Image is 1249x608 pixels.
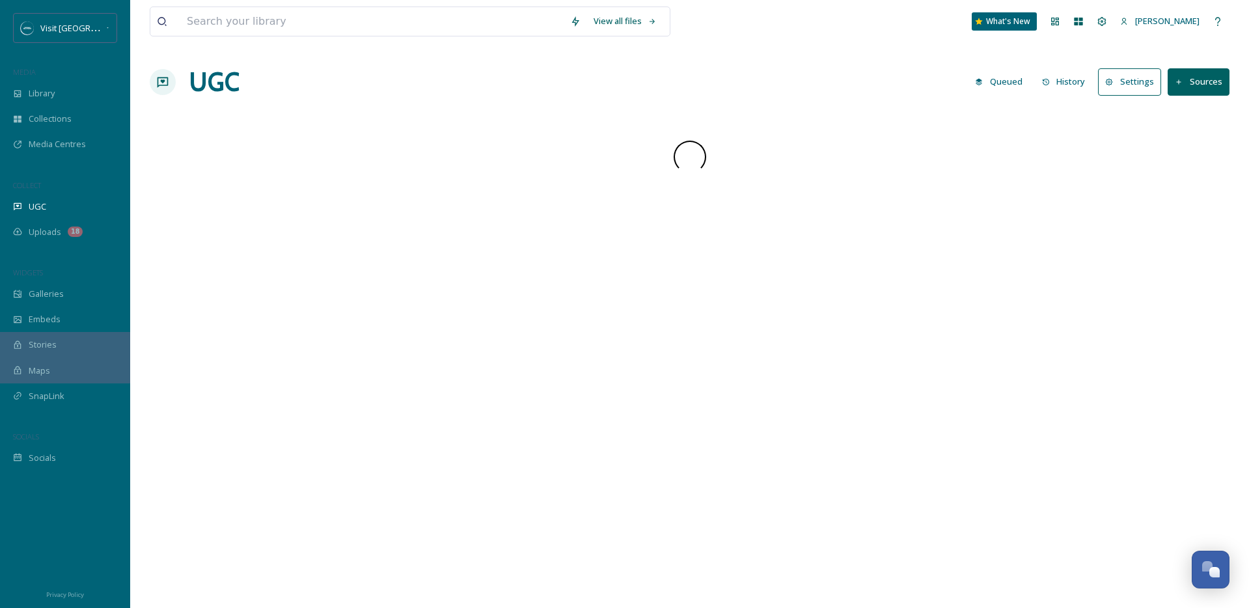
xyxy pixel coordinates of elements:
span: Privacy Policy [46,590,84,599]
button: Sources [1168,68,1229,95]
span: [PERSON_NAME] [1135,15,1200,27]
span: Media Centres [29,138,86,150]
a: [PERSON_NAME] [1114,8,1206,34]
span: MEDIA [13,67,36,77]
span: Uploads [29,226,61,238]
a: Queued [968,69,1036,94]
span: SnapLink [29,390,64,402]
a: View all files [587,8,663,34]
button: Settings [1098,68,1161,95]
a: Settings [1098,68,1168,95]
a: What's New [972,12,1037,31]
span: Collections [29,113,72,125]
a: UGC [189,62,240,102]
span: Visit [GEOGRAPHIC_DATA][US_STATE] [40,21,185,34]
a: History [1036,69,1099,94]
span: Stories [29,339,57,351]
span: COLLECT [13,180,41,190]
a: Privacy Policy [46,586,84,601]
span: Maps [29,365,50,377]
input: Search your library [180,7,564,36]
span: Library [29,87,55,100]
span: SOCIALS [13,432,39,441]
button: Queued [968,69,1029,94]
span: UGC [29,200,46,213]
span: Socials [29,452,56,464]
img: SM%20Social%20Profile.png [21,21,34,35]
button: Open Chat [1192,551,1229,588]
span: Embeds [29,313,61,325]
button: History [1036,69,1092,94]
span: WIDGETS [13,268,43,277]
span: Galleries [29,288,64,300]
div: 18 [68,227,83,237]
